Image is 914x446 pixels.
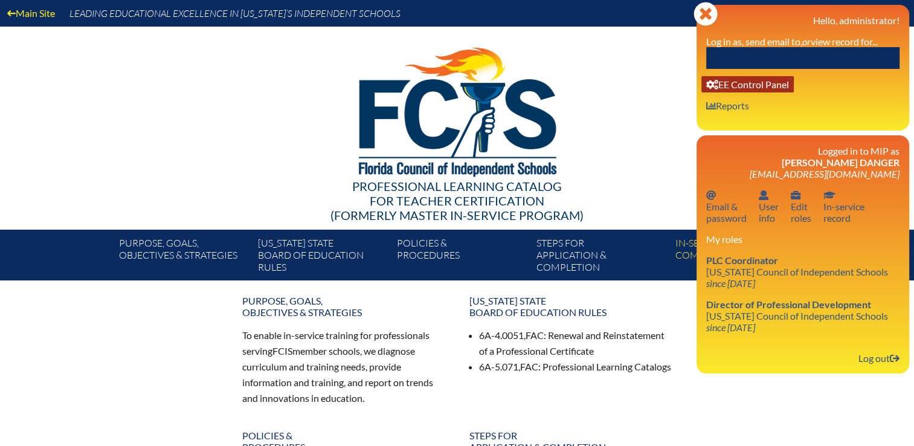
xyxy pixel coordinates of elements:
[706,233,900,245] h3: My roles
[706,322,755,333] i: since [DATE]
[253,234,392,280] a: [US_STATE] StateBoard of Education rules
[786,187,816,226] a: User infoEditroles
[532,234,671,280] a: Steps forapplication & completion
[479,359,672,375] li: 6A-5.071, : Professional Learning Catalogs
[791,190,800,200] svg: User info
[759,190,768,200] svg: User info
[706,254,778,266] span: PLC Coordinator
[694,2,718,26] svg: Close
[242,328,445,406] p: To enable in-service training for professionals serving member schools, we diagnose curriculum an...
[819,187,869,226] a: In-service recordIn-servicerecord
[526,329,544,341] span: FAC
[754,187,784,226] a: User infoUserinfo
[706,101,716,111] svg: User info
[706,36,878,47] label: Log in as, send email to, view record for...
[671,234,809,280] a: In-servicecomponents
[701,97,754,114] a: User infoReports
[2,5,60,21] a: Main Site
[520,361,538,372] span: FAC
[706,145,900,179] h3: Logged in to MIP as
[701,187,751,226] a: Email passwordEmail &password
[370,193,544,208] span: for Teacher Certification
[272,345,292,357] span: FCIS
[332,27,582,192] img: FCISlogo221.eps
[235,290,452,323] a: Purpose, goals,objectives & strategies
[706,299,871,310] span: Director of Professional Development
[706,15,900,26] h3: Hello, administrator!
[479,328,672,359] li: 6A-4.0051, : Renewal and Reinstatement of a Professional Certificate
[802,36,811,47] i: or
[392,234,531,280] a: Policies &Procedures
[706,190,716,200] svg: Email password
[890,354,900,363] svg: Log out
[706,80,718,89] svg: User info
[706,277,755,289] i: since [DATE]
[750,168,900,179] span: [EMAIL_ADDRESS][DOMAIN_NAME]
[782,157,900,168] span: [PERSON_NAME] Danger
[854,350,904,366] a: Log outLog out
[701,296,893,335] a: Director of Professional Development [US_STATE] Council of Independent Schools since [DATE]
[462,290,680,323] a: [US_STATE] StateBoard of Education rules
[701,252,893,291] a: PLC Coordinator [US_STATE] Council of Independent Schools since [DATE]
[109,179,805,222] div: Professional Learning Catalog (formerly Master In-service Program)
[701,76,794,92] a: User infoEE Control Panel
[114,234,253,280] a: Purpose, goals,objectives & strategies
[823,190,835,200] svg: In-service record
